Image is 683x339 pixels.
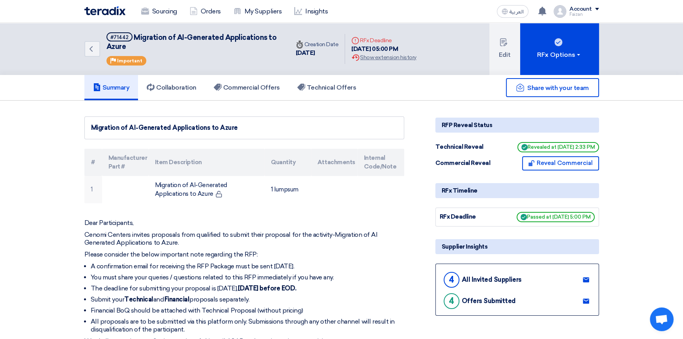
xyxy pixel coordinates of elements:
[650,307,674,331] div: Open chat
[517,212,595,222] span: Passed at [DATE] 5:00 PM
[91,296,404,303] li: Submit your and proposals separately.
[462,297,516,305] div: Offers Submitted
[497,5,528,18] button: العربية
[444,293,459,309] div: 4
[351,36,416,45] div: RFx Deadline
[205,75,289,100] a: Commercial Offers
[435,183,599,198] div: RFx Timeline
[227,3,288,20] a: My Suppliers
[147,84,196,92] h5: Collaboration
[444,272,459,288] div: 4
[265,149,311,176] th: Quantity
[462,276,522,283] div: All Invited Suppliers
[138,75,205,100] a: Collaboration
[489,23,520,75] button: Edit
[435,239,599,254] div: Supplier Insights
[435,159,495,168] div: Commercial Reveal
[117,58,142,64] span: Important
[93,84,130,92] h5: Summary
[296,49,339,58] div: [DATE]
[164,296,189,303] strong: Financial
[297,84,356,92] h5: Technical Offers
[84,219,404,227] p: Dear Participants,
[84,6,125,15] img: Teradix logo
[91,273,404,281] li: You must share your queries / questions related to this RFP immediately if you have any.
[358,149,404,176] th: Internal Code/Note
[351,45,416,54] div: [DATE] 05:00 PM
[149,176,265,203] td: Migration of AI-Generated Applications to Azure
[110,35,129,40] div: #71442
[311,149,358,176] th: Attachments
[288,3,334,20] a: Insights
[522,156,599,170] button: Reveal Commercial
[351,53,416,62] div: Show extension history
[135,3,183,20] a: Sourcing
[84,251,404,258] p: Please consider the below important note regarding the RFP:
[84,75,138,100] a: Summary
[440,212,499,221] div: RFx Deadline
[91,285,404,292] li: The deadline for submitting your proposal is [DATE],
[265,176,311,203] td: 1 lumpsum
[569,6,592,13] div: Account
[106,32,280,52] h5: Migration of AI-Generated Applications to Azure
[435,118,599,133] div: RFP Reveal Status
[238,285,297,292] strong: [DATE] before EOD.
[569,12,599,17] div: Faizan
[91,307,404,315] li: Financial BoQ should be attached with Technical Proposal (without pricing)
[84,176,102,203] td: 1
[91,262,404,270] li: A confirmation email for receiving the RFP Package must be sent [DATE].
[84,149,102,176] th: #
[91,318,404,333] li: All proposals are to be submitted via this platform only. Submissions through any other channel w...
[509,9,524,15] span: العربية
[296,40,339,49] div: Creation Date
[84,231,404,247] p: Cenomi Centers invites proposals from qualified to submit their proposal for the activity-Migrati...
[183,3,227,20] a: Orders
[554,5,566,18] img: profile_test.png
[124,296,153,303] strong: Technical
[91,123,397,133] div: Migration of AI-Generated Applications to Azure
[149,149,265,176] th: Item Description
[106,33,277,51] span: Migration of AI-Generated Applications to Azure
[214,84,280,92] h5: Commercial Offers
[517,142,599,152] span: Revealed at [DATE] 2:33 PM
[537,50,582,60] div: RFx Options
[527,84,588,92] span: Share with your team
[435,142,495,152] div: Technical Reveal
[289,75,365,100] a: Technical Offers
[520,23,599,75] button: RFx Options
[102,149,149,176] th: Manufacturer Part #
